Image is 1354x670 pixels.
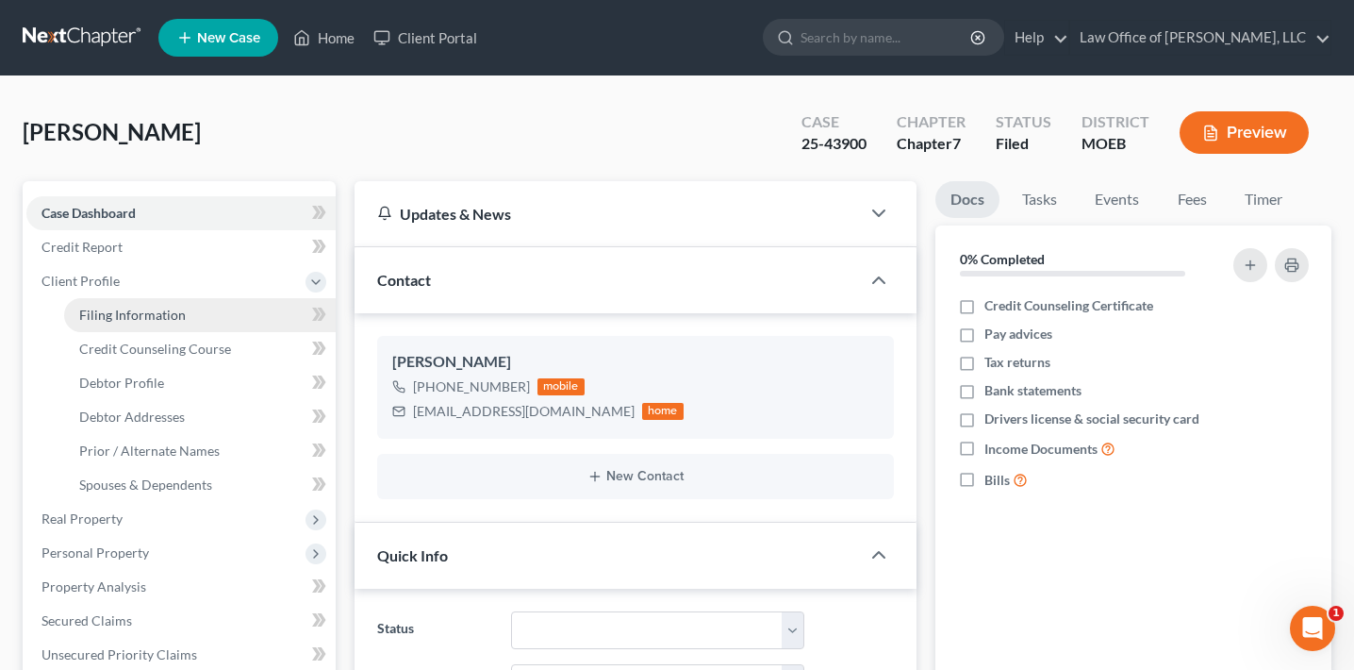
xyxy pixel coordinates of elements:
[1080,181,1154,218] a: Events
[801,133,867,155] div: 25-43900
[368,611,502,649] label: Status
[1082,133,1149,155] div: MOEB
[1290,606,1335,651] iframe: Intercom live chat
[79,341,231,357] span: Credit Counseling Course
[41,646,197,662] span: Unsecured Priority Claims
[537,378,585,395] div: mobile
[897,111,966,133] div: Chapter
[79,307,186,323] span: Filing Information
[26,230,336,264] a: Credit Report
[64,298,336,332] a: Filing Information
[41,544,149,561] span: Personal Property
[64,468,336,502] a: Spouses & Dependents
[952,134,961,152] span: 7
[996,111,1051,133] div: Status
[935,181,999,218] a: Docs
[41,205,136,221] span: Case Dashboard
[392,351,879,374] div: [PERSON_NAME]
[284,21,364,55] a: Home
[377,546,448,564] span: Quick Info
[801,111,867,133] div: Case
[984,353,1050,372] span: Tax returns
[413,377,530,396] div: [PHONE_NUMBER]
[26,570,336,604] a: Property Analysis
[23,118,201,145] span: [PERSON_NAME]
[984,471,1010,490] span: Bills
[377,204,837,224] div: Updates & News
[364,21,487,55] a: Client Portal
[79,477,212,493] span: Spouses & Dependents
[1230,181,1297,218] a: Timer
[41,612,132,628] span: Secured Claims
[642,403,684,420] div: home
[41,511,123,527] span: Real Property
[26,196,336,230] a: Case Dashboard
[197,31,260,45] span: New Case
[79,409,185,425] span: Debtor Addresses
[79,443,220,459] span: Prior / Alternate Names
[64,400,336,434] a: Debtor Addresses
[960,251,1045,267] strong: 0% Completed
[41,578,146,595] span: Property Analysis
[984,296,1153,315] span: Credit Counseling Certificate
[984,440,1098,459] span: Income Documents
[64,332,336,366] a: Credit Counseling Course
[413,402,635,421] div: [EMAIL_ADDRESS][DOMAIN_NAME]
[1180,111,1309,154] button: Preview
[1329,606,1344,621] span: 1
[1162,181,1222,218] a: Fees
[801,20,973,55] input: Search by name...
[392,469,879,484] button: New Contact
[984,410,1199,428] span: Drivers license & social security card
[377,271,431,289] span: Contact
[897,133,966,155] div: Chapter
[984,381,1082,400] span: Bank statements
[1007,181,1072,218] a: Tasks
[64,366,336,400] a: Debtor Profile
[1005,21,1068,55] a: Help
[1082,111,1149,133] div: District
[996,133,1051,155] div: Filed
[984,325,1052,343] span: Pay advices
[1070,21,1330,55] a: Law Office of [PERSON_NAME], LLC
[41,239,123,255] span: Credit Report
[64,434,336,468] a: Prior / Alternate Names
[41,273,120,289] span: Client Profile
[79,375,164,391] span: Debtor Profile
[26,604,336,638] a: Secured Claims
